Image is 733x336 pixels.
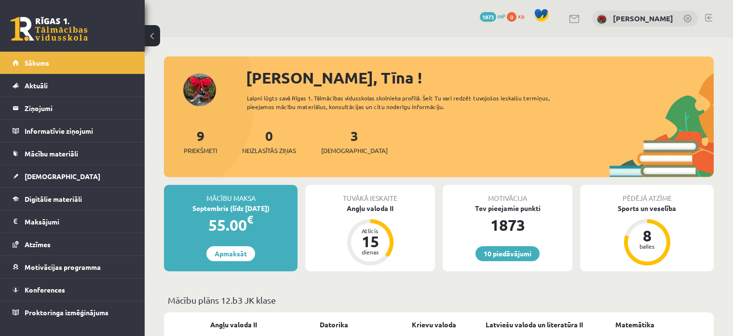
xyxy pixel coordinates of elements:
span: mP [498,12,505,20]
a: Proktoringa izmēģinājums [13,301,133,323]
a: Motivācijas programma [13,256,133,278]
a: Ziņojumi [13,97,133,119]
div: 15 [356,234,385,249]
a: Konferences [13,279,133,301]
div: Sports un veselība [580,203,714,213]
a: Atzīmes [13,233,133,255]
a: Rīgas 1. Tālmācības vidusskola [11,17,88,41]
a: 0Neizlasītās ziņas [242,127,296,155]
a: Apmaksāt [206,246,255,261]
span: Sākums [25,58,49,67]
div: Atlicis [356,228,385,234]
span: Motivācijas programma [25,263,101,271]
legend: Maksājumi [25,210,133,233]
span: Aktuāli [25,81,48,90]
a: Krievu valoda [412,320,456,330]
div: Motivācija [443,185,572,203]
span: xp [518,12,524,20]
a: [PERSON_NAME] [613,14,673,23]
div: Tuvākā ieskaite [305,185,435,203]
p: Mācību plāns 12.b3 JK klase [168,294,710,307]
div: 55.00 [164,213,298,237]
div: dienas [356,249,385,255]
a: [DEMOGRAPHIC_DATA] [13,165,133,187]
a: Matemātika [615,320,654,330]
a: Sākums [13,52,133,74]
span: [DEMOGRAPHIC_DATA] [321,146,388,155]
a: Maksājumi [13,210,133,233]
span: Priekšmeti [184,146,217,155]
a: 1873 mP [480,12,505,20]
a: Sports un veselība 8 balles [580,203,714,267]
a: 3[DEMOGRAPHIC_DATA] [321,127,388,155]
span: € [247,212,253,226]
span: Proktoringa izmēģinājums [25,308,109,317]
div: 1873 [443,213,572,237]
div: Angļu valoda II [305,203,435,213]
span: Atzīmes [25,240,51,249]
div: 8 [633,228,662,243]
a: 9Priekšmeti [184,127,217,155]
a: Informatīvie ziņojumi [13,120,133,142]
div: balles [633,243,662,249]
span: Mācību materiāli [25,149,78,158]
span: 0 [507,12,516,22]
a: Latviešu valoda un literatūra II [486,320,583,330]
span: 1873 [480,12,496,22]
legend: Ziņojumi [25,97,133,119]
div: Septembris (līdz [DATE]) [164,203,298,213]
span: Konferences [25,285,65,294]
span: Neizlasītās ziņas [242,146,296,155]
a: Angļu valoda II [210,320,257,330]
a: Digitālie materiāli [13,188,133,210]
span: [DEMOGRAPHIC_DATA] [25,172,100,181]
a: 0 xp [507,12,529,20]
div: Pēdējā atzīme [580,185,714,203]
div: [PERSON_NAME], Tīna ! [246,66,714,89]
a: Mācību materiāli [13,142,133,165]
a: Angļu valoda II Atlicis 15 dienas [305,203,435,267]
div: Mācību maksa [164,185,298,203]
a: Datorika [320,320,348,330]
a: Aktuāli [13,74,133,97]
a: 10 piedāvājumi [475,246,540,261]
img: Tīna Šneidere [597,14,607,24]
div: Tev pieejamie punkti [443,203,572,213]
div: Laipni lūgts savā Rīgas 1. Tālmācības vidusskolas skolnieka profilā. Šeit Tu vari redzēt tuvojošo... [247,94,577,111]
span: Digitālie materiāli [25,195,82,203]
legend: Informatīvie ziņojumi [25,120,133,142]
